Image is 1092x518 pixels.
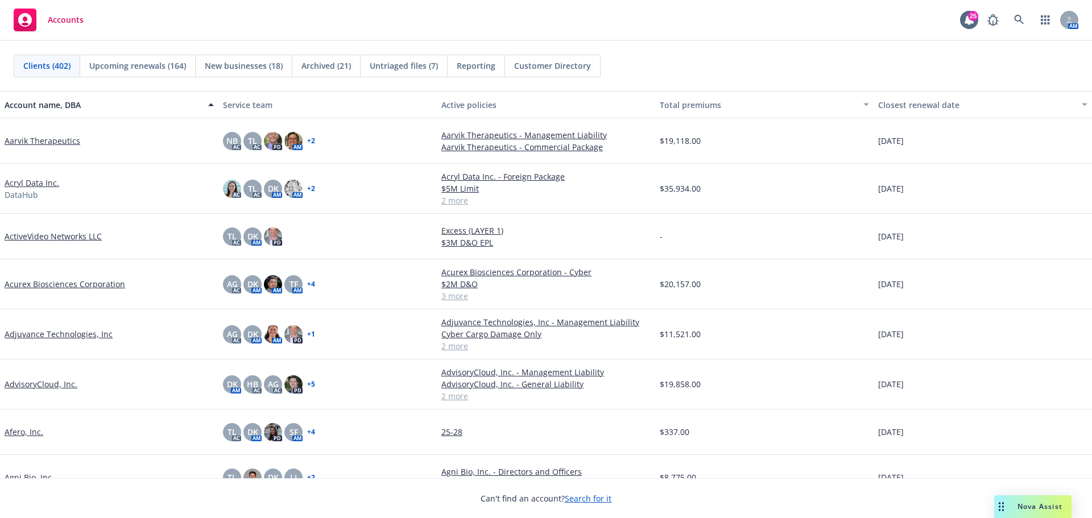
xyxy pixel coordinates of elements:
a: Afero, Inc. [5,426,43,438]
a: 2 more [441,194,651,206]
a: AdvisoryCloud, Inc. [5,378,77,390]
div: Active policies [441,99,651,111]
img: photo [284,375,303,393]
span: Accounts [48,15,84,24]
div: Total premiums [660,99,857,111]
a: 3 more [441,290,651,302]
span: Untriaged files (7) [370,60,438,72]
a: Report a Bug [982,9,1004,31]
img: photo [264,275,282,293]
button: Nova Assist [994,495,1072,518]
span: DK [227,378,238,390]
a: Acryl Data Inc. [5,177,59,189]
span: TL [248,183,257,194]
a: + 1 [307,331,315,338]
a: Aarvik Therapeutics - Commercial Package [441,141,651,153]
img: photo [284,325,303,343]
img: photo [264,227,282,246]
span: $20,157.00 [660,278,701,290]
button: Total premiums [655,91,874,118]
a: Agni Bio, Inc. - General Liability [441,478,651,490]
span: NB [226,135,238,147]
button: Active policies [437,91,655,118]
span: [DATE] [878,135,904,147]
span: TL [227,471,237,483]
a: + 4 [307,429,315,436]
img: photo [264,132,282,150]
span: [DATE] [878,230,904,242]
span: DK [247,328,258,340]
img: photo [284,180,303,198]
a: ActiveVideo Networks LLC [5,230,102,242]
img: photo [223,180,241,198]
span: [DATE] [878,183,904,194]
a: Accounts [9,4,88,36]
a: $3M D&O EPL [441,237,651,248]
a: Adjuvance Technologies, Inc [5,328,113,340]
span: Clients (402) [23,60,71,72]
span: LI [290,471,297,483]
a: Search [1008,9,1031,31]
div: Drag to move [994,495,1008,518]
div: 25 [968,11,978,21]
span: [DATE] [878,278,904,290]
span: $19,858.00 [660,378,701,390]
span: [DATE] [878,426,904,438]
a: Agni Bio, Inc. [5,471,54,483]
span: HB [247,378,258,390]
a: AdvisoryCloud, Inc. - Management Liability [441,366,651,378]
a: 2 more [441,340,651,352]
span: AG [227,328,238,340]
span: Nova Assist [1017,502,1062,511]
span: TL [227,230,237,242]
div: Service team [223,99,432,111]
a: Excess (LAYER 1) [441,225,651,237]
a: $2M D&O [441,278,651,290]
span: TL [248,135,257,147]
span: [DATE] [878,328,904,340]
img: photo [243,469,262,487]
span: Customer Directory [514,60,591,72]
span: TL [227,426,237,438]
a: Acryl Data Inc. - Foreign Package [441,171,651,183]
span: [DATE] [878,471,904,483]
span: DK [247,426,258,438]
a: AdvisoryCloud, Inc. - General Liability [441,378,651,390]
span: Upcoming renewals (164) [89,60,186,72]
button: Closest renewal date [874,91,1092,118]
a: 2 more [441,390,651,402]
div: Closest renewal date [878,99,1075,111]
a: Adjuvance Technologies, Inc - Management Liability [441,316,651,328]
a: + 4 [307,281,315,288]
a: Search for it [565,493,611,504]
span: [DATE] [878,378,904,390]
a: Switch app [1034,9,1057,31]
a: Acurex Biosciences Corporation [5,278,125,290]
span: TF [289,278,298,290]
span: AG [227,278,238,290]
span: AG [268,378,279,390]
span: Archived (21) [301,60,351,72]
img: photo [284,132,303,150]
span: $8,775.00 [660,471,696,483]
a: 25-28 [441,426,651,438]
a: Cyber Cargo Damage Only [441,328,651,340]
a: + 5 [307,381,315,388]
a: + 2 [307,138,315,144]
a: Acurex Biosciences Corporation - Cyber [441,266,651,278]
a: $5M Limit [441,183,651,194]
div: Account name, DBA [5,99,201,111]
span: $19,118.00 [660,135,701,147]
a: + 2 [307,185,315,192]
span: - [660,230,663,242]
button: Service team [218,91,437,118]
span: $337.00 [660,426,689,438]
span: DK [268,471,279,483]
